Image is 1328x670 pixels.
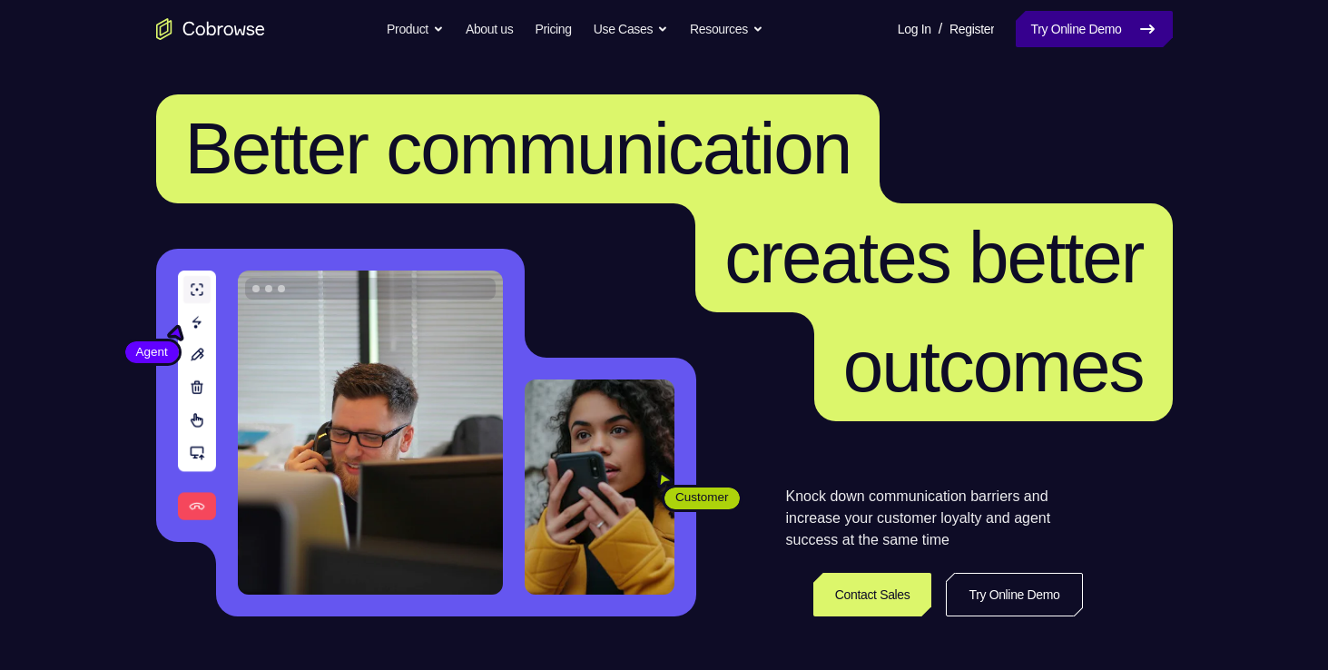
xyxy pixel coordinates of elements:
[949,11,994,47] a: Register
[387,11,444,47] button: Product
[535,11,571,47] a: Pricing
[1016,11,1172,47] a: Try Online Demo
[786,486,1083,551] p: Knock down communication barriers and increase your customer loyalty and agent success at the sam...
[843,326,1144,407] span: outcomes
[185,108,851,189] span: Better communication
[898,11,931,47] a: Log In
[946,573,1082,616] a: Try Online Demo
[238,271,503,595] img: A customer support agent talking on the phone
[156,18,265,40] a: Go to the home page
[594,11,668,47] button: Use Cases
[813,573,932,616] a: Contact Sales
[466,11,513,47] a: About us
[690,11,763,47] button: Resources
[724,217,1143,298] span: creates better
[939,18,942,40] span: /
[525,379,674,595] img: A customer holding their phone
